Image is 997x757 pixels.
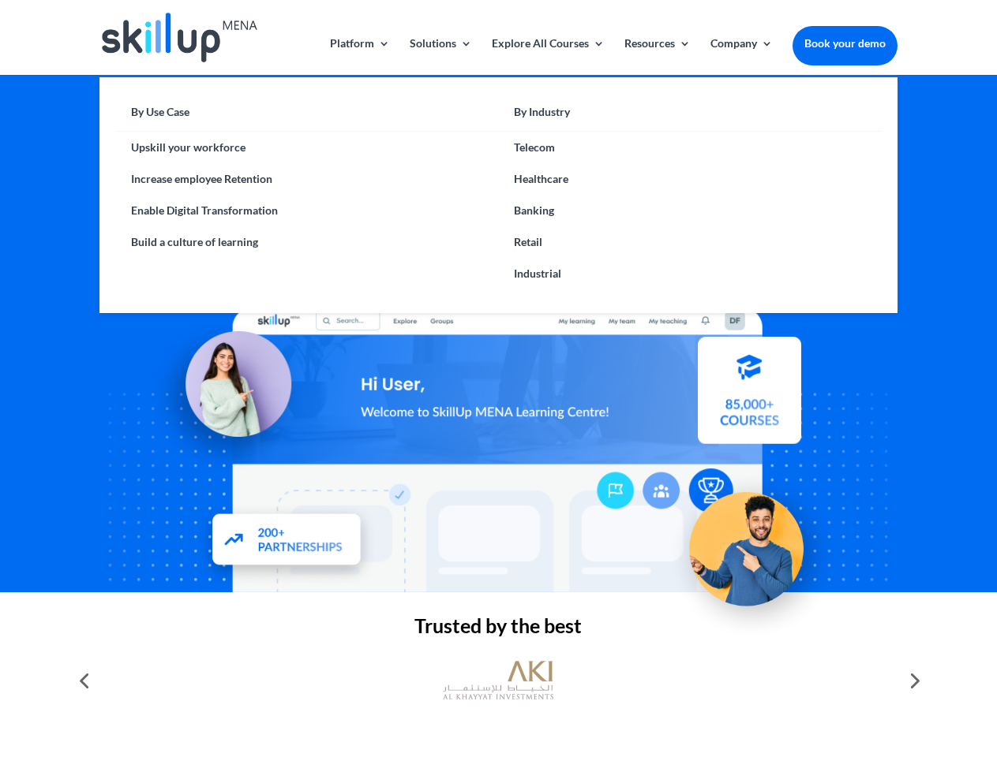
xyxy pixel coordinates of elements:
[330,38,390,75] a: Platform
[115,101,498,132] a: By Use Case
[99,616,897,643] h2: Trusted by the best
[498,163,881,195] a: Healthcare
[666,459,841,634] img: Upskill your workforce - SkillUp
[115,226,498,258] a: Build a culture of learning
[793,26,898,61] a: Book your demo
[498,132,881,163] a: Telecom
[498,195,881,226] a: Banking
[498,258,881,289] a: Industrial
[492,38,605,75] a: Explore All Courses
[410,38,472,75] a: Solutions
[498,226,881,258] a: Retail
[734,587,997,757] iframe: Chat Widget
[624,38,691,75] a: Resources
[698,343,801,450] img: Courses library - SkillUp MENA
[115,163,498,195] a: Increase employee Retention
[102,13,257,62] img: Skillup Mena
[443,653,553,708] img: al khayyat investments logo
[148,314,307,473] img: Learning Management Solution - SkillUp
[115,195,498,226] a: Enable Digital Transformation
[115,132,498,163] a: Upskill your workforce
[498,101,881,132] a: By Industry
[710,38,773,75] a: Company
[196,498,379,584] img: Partners - SkillUp Mena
